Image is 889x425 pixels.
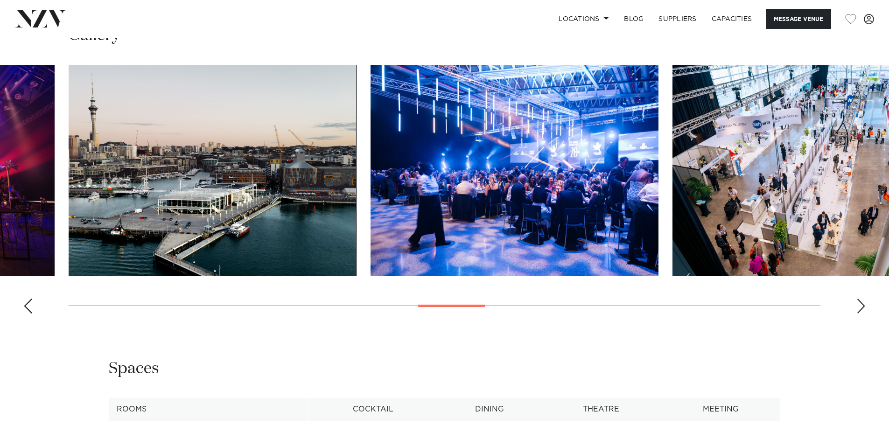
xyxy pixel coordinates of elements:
[438,398,541,421] th: Dining
[704,9,760,29] a: Capacities
[109,398,308,421] th: Rooms
[69,65,357,276] swiper-slide: 14 / 28
[651,9,704,29] a: SUPPLIERS
[766,9,831,29] button: Message Venue
[551,9,616,29] a: Locations
[109,358,159,379] h2: Spaces
[661,398,780,421] th: Meeting
[371,65,658,276] swiper-slide: 15 / 28
[616,9,651,29] a: BLOG
[15,10,66,27] img: nzv-logo.png
[308,398,438,421] th: Cocktail
[541,398,661,421] th: Theatre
